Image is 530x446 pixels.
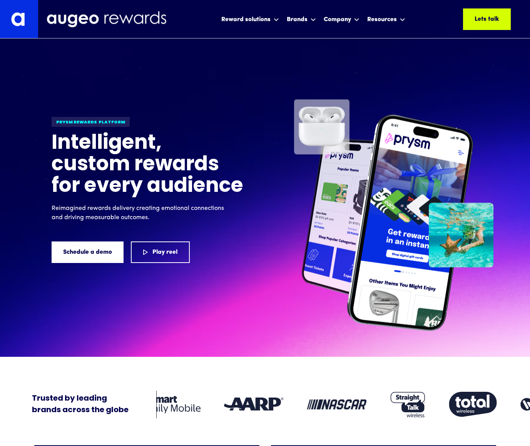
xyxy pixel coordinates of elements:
div: Reward solutions [221,15,271,24]
a: Play reel [131,241,190,263]
div: Resources [365,9,407,29]
a: Lets talk [463,8,511,30]
div: Brands [285,9,318,29]
div: Company [322,9,361,29]
div: Brands [287,15,308,24]
img: Client logo: Walmart Family Mobile [139,396,201,413]
div: Trusted by leading brands across the globe [32,393,129,416]
div: Reward solutions [219,9,281,29]
p: Reimagined rewards delivery creating emotional connections and driving measurable outcomes. [52,204,229,222]
div: Prysm Rewards platform [52,117,130,127]
div: Company [324,15,351,24]
a: Schedule a demo [52,241,124,263]
h1: Intelligent, custom rewards for every audience [52,133,244,198]
div: Resources [367,15,397,24]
